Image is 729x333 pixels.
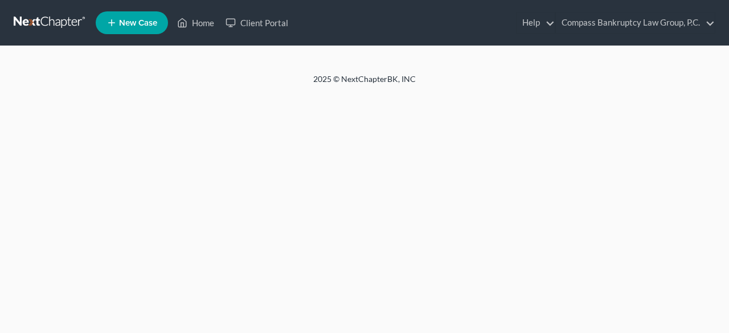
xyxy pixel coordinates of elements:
[171,13,220,33] a: Home
[220,13,294,33] a: Client Portal
[96,11,168,34] new-legal-case-button: New Case
[556,13,715,33] a: Compass Bankruptcy Law Group, P.C.
[517,13,555,33] a: Help
[40,73,689,94] div: 2025 © NextChapterBK, INC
